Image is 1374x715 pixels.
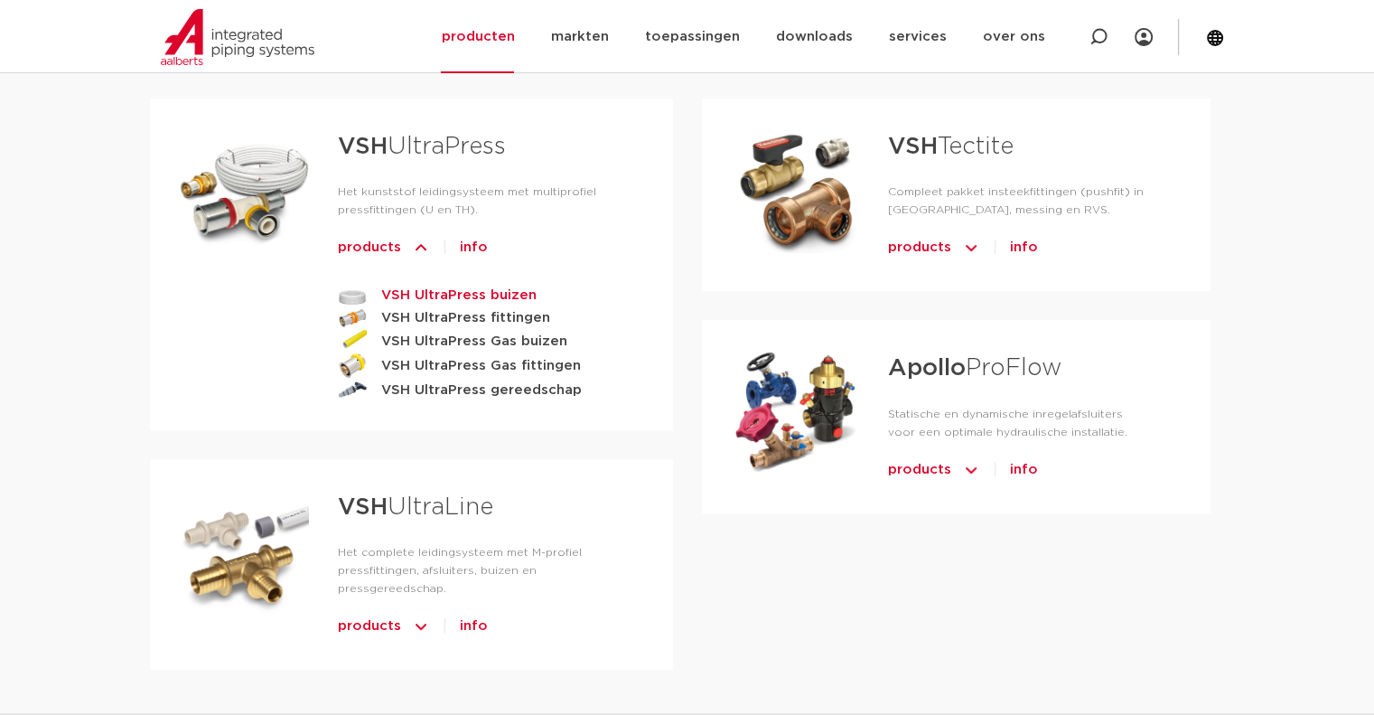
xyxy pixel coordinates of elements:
a: VSH UltraPress gereedschap [338,379,615,401]
a: VSH UltraPress Gas fittingen [338,353,615,379]
img: icon-chevron-up-1.svg [962,456,980,485]
a: info [460,612,488,641]
span: products [338,233,401,262]
span: products [888,456,951,485]
strong: Apollo [888,356,966,380]
strong: VSH [338,495,388,519]
a: VSH UltraPress Gas buizen [338,330,615,353]
p: Het complete leidingsysteem met M-profiel pressfittingen, afsluiters, buizen en pressgereedschap. [338,543,615,597]
img: icon-chevron-up-1.svg [412,612,430,641]
a: VSH UltraPress fittingen [338,306,615,329]
p: Het kunststof leidingsysteem met multiprofiel pressfittingen (U en TH). [338,183,615,219]
strong: VSH UltraPress buizen [381,284,537,306]
a: VSHUltraPress [338,135,506,158]
strong: VSH UltraPress fittingen [381,306,550,329]
a: info [1010,456,1038,485]
strong: VSH [888,135,938,158]
strong: VSH UltraPress gereedschap [381,379,582,401]
strong: VSH UltraPress Gas fittingen [381,354,581,377]
img: icon-chevron-up-1.svg [412,233,430,262]
a: VSHTectite [888,135,1014,158]
img: icon-chevron-up-1.svg [962,233,980,262]
strong: VSH [338,135,388,158]
span: products [338,612,401,641]
p: Statische en dynamische inregelafsluiters voor een optimale hydraulische installatie. [888,405,1152,441]
a: ApolloProFlow [888,356,1061,380]
strong: VSH UltraPress Gas buizen [381,330,567,353]
p: Compleet pakket insteekfittingen (pushfit) in [GEOGRAPHIC_DATA], messing en RVS. [888,183,1152,219]
a: info [460,233,488,262]
a: VSH UltraPress buizen [338,284,615,306]
a: info [1010,233,1038,262]
a: VSHUltraLine [338,495,493,519]
span: products [888,233,951,262]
